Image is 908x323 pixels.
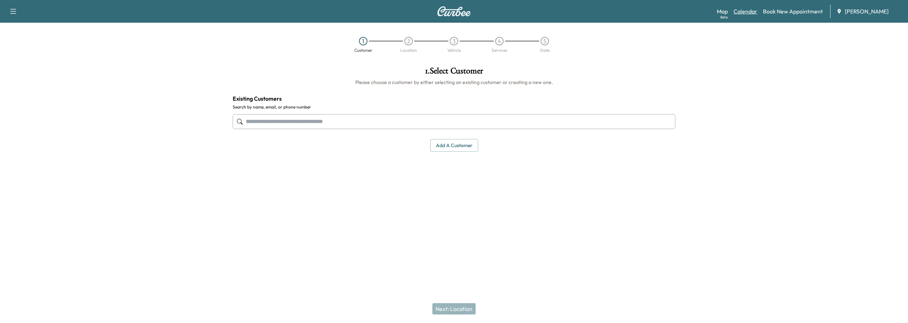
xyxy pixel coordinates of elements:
[233,94,675,103] h4: Existing Customers
[845,7,888,16] span: [PERSON_NAME]
[404,37,413,45] div: 2
[492,48,507,52] div: Services
[495,37,504,45] div: 4
[717,7,728,16] a: MapBeta
[450,37,458,45] div: 3
[354,48,372,52] div: Customer
[233,79,675,86] h6: Please choose a customer by either selecting an existing customer or creating a new one.
[359,37,367,45] div: 1
[733,7,757,16] a: Calendar
[720,15,728,20] div: Beta
[430,139,478,152] button: Add a customer
[400,48,417,52] div: Location
[540,48,549,52] div: Date
[447,48,461,52] div: Vehicle
[541,37,549,45] div: 5
[763,7,823,16] a: Book New Appointment
[233,104,675,110] label: Search by name, email, or phone number
[233,67,675,79] h1: 1 . Select Customer
[437,6,471,16] img: Curbee Logo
